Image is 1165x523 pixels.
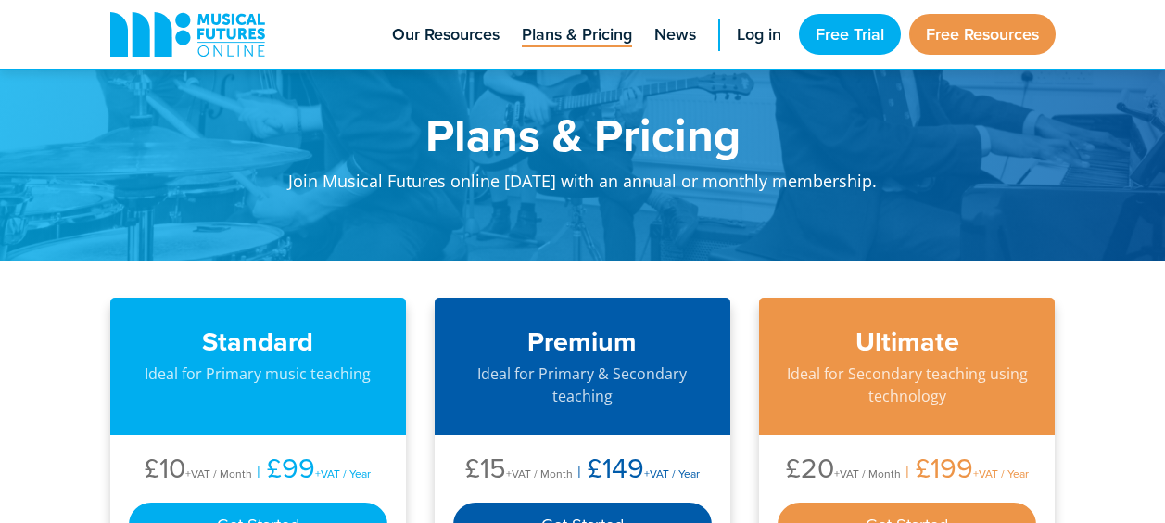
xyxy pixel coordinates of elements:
h3: Ultimate [778,325,1037,358]
a: Free Trial [799,14,901,55]
p: Ideal for Secondary teaching using technology [778,363,1037,407]
span: Log in [737,22,781,47]
h1: Plans & Pricing [222,111,944,158]
h3: Standard [129,325,388,358]
span: Our Resources [392,22,500,47]
p: Join Musical Futures online [DATE] with an annual or monthly membership. [222,158,944,214]
span: Plans & Pricing [522,22,632,47]
span: +VAT / Month [834,466,901,481]
span: News [654,22,696,47]
li: £20 [786,453,901,488]
h3: Premium [453,325,713,358]
span: +VAT / Year [973,466,1029,481]
a: Free Resources [909,14,1056,55]
li: £99 [252,453,371,488]
li: £15 [465,453,573,488]
p: Ideal for Primary music teaching [129,363,388,385]
p: Ideal for Primary & Secondary teaching [453,363,713,407]
li: £10 [145,453,252,488]
span: +VAT / Month [185,466,252,481]
li: £149 [573,453,700,488]
span: +VAT / Year [315,466,371,481]
span: +VAT / Month [506,466,573,481]
span: +VAT / Year [644,466,700,481]
li: £199 [901,453,1029,488]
